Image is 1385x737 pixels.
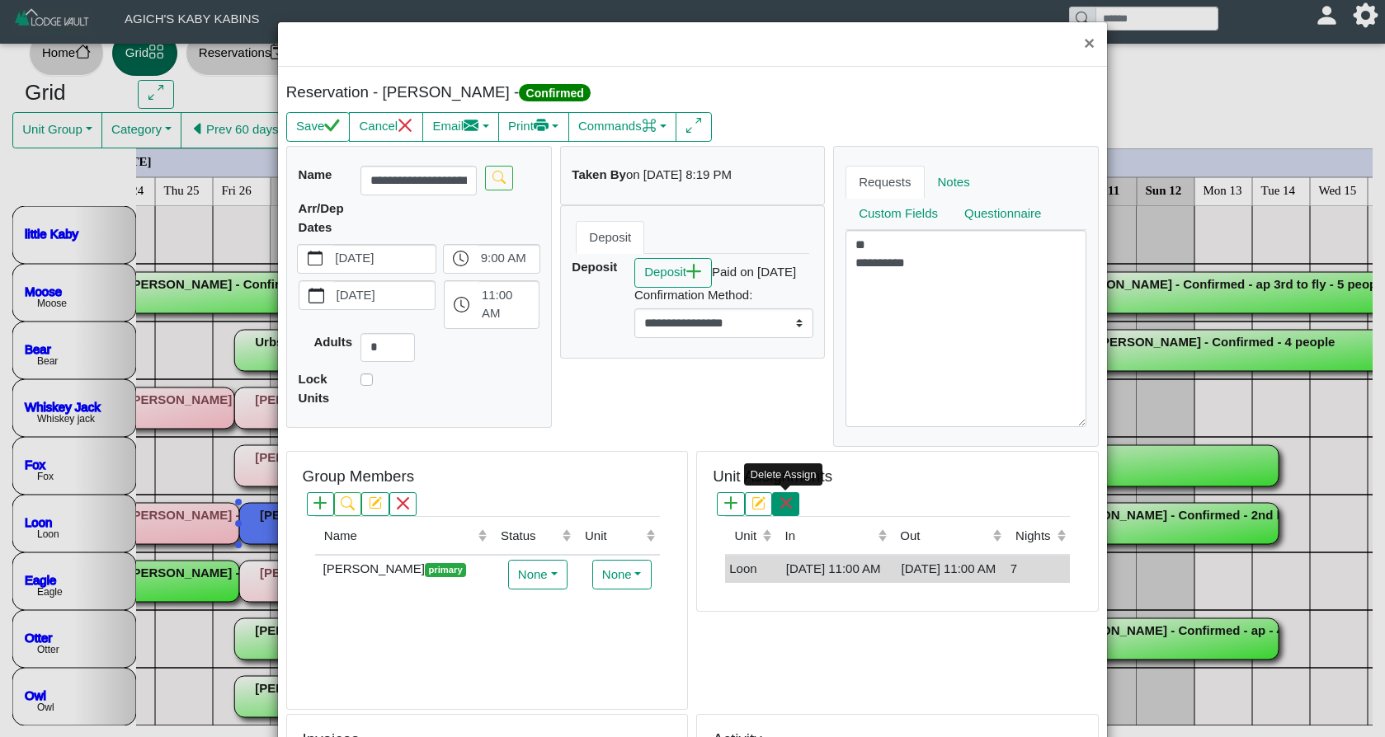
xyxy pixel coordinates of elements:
[307,492,334,516] button: plus
[445,281,478,327] button: clock
[572,260,617,274] b: Deposit
[333,281,435,309] label: [DATE]
[425,563,466,577] span: primary
[734,527,758,546] div: Unit
[846,198,951,231] a: Custom Fields
[717,492,744,516] button: plus
[299,201,344,234] b: Arr/Dep Dates
[745,492,772,516] button: pencil square
[422,112,499,142] button: Emailenvelope fill
[498,112,569,142] button: Printprinter fill
[568,112,677,142] button: Commandscommand
[334,492,361,516] button: search
[324,527,474,546] div: Name
[713,467,832,486] h5: Unit Assignments
[286,83,689,102] h5: Reservation - [PERSON_NAME] -
[309,288,324,303] svg: calendar
[585,527,643,546] div: Unit
[1072,22,1107,66] button: Close
[925,166,983,199] a: Notes
[369,496,382,509] svg: pencil square
[313,335,352,349] b: Adults
[485,166,512,190] button: search
[398,118,413,134] svg: x
[772,492,799,516] button: x
[900,527,989,546] div: Out
[724,496,737,509] svg: plus
[576,221,644,254] a: Deposit
[396,496,409,509] svg: x
[478,245,539,273] label: 9:00 AM
[453,251,469,266] svg: clock
[951,198,1054,231] a: Questionnaire
[286,112,350,142] button: Savecheck
[492,171,506,184] svg: search
[444,245,478,273] button: clock
[785,527,874,546] div: In
[712,265,796,279] i: Paid on [DATE]
[299,372,330,405] b: Lock Units
[349,112,423,142] button: Cancelx
[686,118,702,134] svg: arrows angle expand
[501,527,558,546] div: Status
[361,492,389,516] button: pencil square
[686,264,702,279] svg: plus
[319,560,488,579] div: [PERSON_NAME]
[534,118,549,134] svg: printer fill
[634,258,712,288] button: Depositplus
[846,166,924,199] a: Requests
[744,463,822,486] div: Delete Assign
[464,118,479,134] svg: envelope fill
[725,555,775,583] td: Loon
[308,251,323,266] svg: calendar
[324,118,340,134] svg: check
[1015,527,1053,546] div: Nights
[642,118,657,134] svg: command
[313,496,327,509] svg: plus
[332,245,436,273] label: [DATE]
[751,496,765,509] svg: pencil square
[303,467,414,486] h5: Group Members
[895,560,1002,579] div: [DATE] 11:00 AM
[634,288,813,303] h6: Confirmation Method:
[572,167,626,181] b: Taken By
[1006,555,1071,583] td: 7
[592,560,652,589] button: None
[780,496,793,509] svg: x
[341,496,354,509] svg: search
[298,245,332,273] button: calendar
[780,560,887,579] div: [DATE] 11:00 AM
[626,167,732,181] i: on [DATE] 8:19 PM
[389,492,417,516] button: x
[454,297,469,312] svg: clock
[299,281,333,309] button: calendar
[676,112,711,142] button: arrows angle expand
[299,167,332,181] b: Name
[508,560,568,589] button: None
[478,281,539,327] label: 11:00 AM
